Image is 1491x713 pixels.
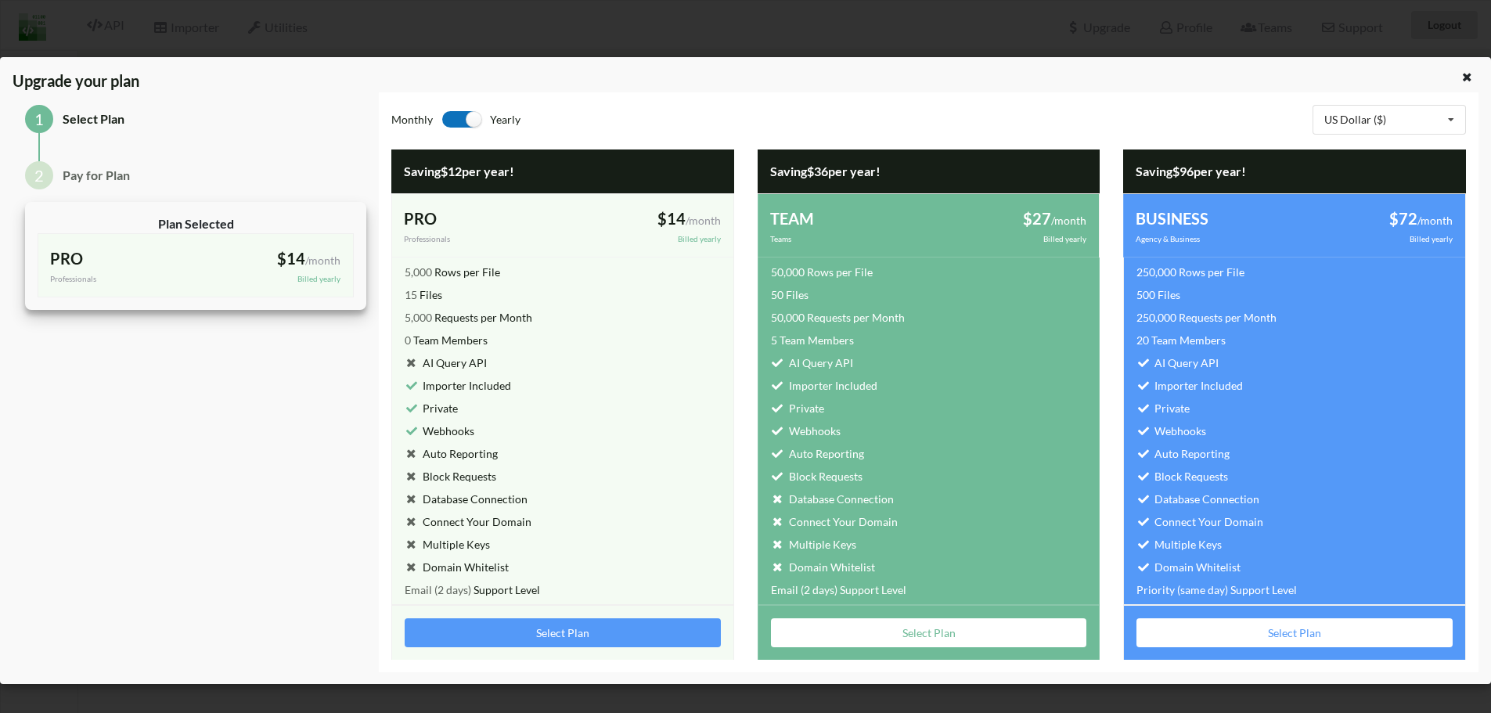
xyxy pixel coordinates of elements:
[1136,582,1297,598] div: Support Level
[391,111,433,137] div: Monthly
[405,582,540,598] div: Support Level
[1136,333,1149,347] span: 20
[1172,164,1194,178] b: $96
[771,309,905,326] div: Requests per Month
[1136,559,1241,575] div: Domain Whitelist
[63,167,130,182] span: Pay for Plan
[404,233,562,245] div: Professionals
[771,618,1087,647] button: Select Plan
[1136,207,1294,230] div: BUSINESS
[770,233,928,245] div: Teams
[405,355,487,371] div: AI Query API
[1123,149,1466,193] div: Saving per year!
[405,288,417,301] span: 15
[771,311,805,324] span: 50,000
[771,583,837,596] span: Email (2 days)
[490,111,928,137] div: Yearly
[1136,265,1176,279] span: 250,000
[405,513,531,530] div: Connect Your Domain
[771,536,856,553] div: Multiple Keys
[686,214,721,227] span: /month
[771,582,906,598] div: Support Level
[1136,468,1228,484] div: Block Requests
[50,247,196,270] div: PRO
[563,233,721,245] div: Billed yearly
[771,513,898,530] div: Connect Your Domain
[1417,214,1453,227] span: /month
[1136,445,1230,462] div: Auto Reporting
[404,207,562,230] div: PRO
[1136,618,1453,647] button: Select Plan
[1136,513,1263,530] div: Connect Your Domain
[1136,423,1206,439] div: Webhooks
[13,71,139,103] span: Upgrade your plan
[1389,209,1417,228] span: $72
[1051,214,1086,227] span: /month
[405,332,488,348] div: Team Members
[1136,377,1243,394] div: Importer Included
[1023,209,1051,228] span: $27
[771,468,863,484] div: Block Requests
[196,273,341,285] div: Billed yearly
[25,105,53,133] div: 1
[63,111,124,126] span: Select Plan
[771,265,805,279] span: 50,000
[1136,233,1294,245] div: Agency & Business
[38,214,354,233] div: Plan Selected
[405,333,411,347] span: 0
[771,491,894,507] div: Database Connection
[771,445,864,462] div: Auto Reporting
[1136,309,1277,326] div: Requests per Month
[770,207,928,230] div: TEAM
[405,286,442,303] div: Files
[771,333,777,347] span: 5
[405,400,458,416] div: Private
[405,311,432,324] span: 5,000
[405,264,500,280] div: Rows per File
[771,288,783,301] span: 50
[1136,288,1155,301] span: 500
[1136,491,1259,507] div: Database Connection
[1295,233,1453,245] div: Billed yearly
[405,468,496,484] div: Block Requests
[807,164,828,178] b: $36
[657,209,686,228] span: $14
[25,161,53,189] div: 2
[405,377,511,394] div: Importer Included
[1136,536,1222,553] div: Multiple Keys
[305,254,340,267] span: /month
[928,233,1086,245] div: Billed yearly
[1136,264,1244,280] div: Rows per File
[1136,311,1176,324] span: 250,000
[1136,583,1228,596] span: Priority (same day)
[405,445,498,462] div: Auto Reporting
[405,265,432,279] span: 5,000
[405,536,490,553] div: Multiple Keys
[405,559,509,575] div: Domain Whitelist
[441,164,462,178] b: $12
[405,491,528,507] div: Database Connection
[405,583,471,596] span: Email (2 days)
[277,249,305,268] span: $14
[771,286,809,303] div: Files
[405,423,474,439] div: Webhooks
[758,149,1100,193] div: Saving per year!
[771,377,877,394] div: Importer Included
[1136,332,1226,348] div: Team Members
[405,618,721,647] button: Select Plan
[1136,400,1190,416] div: Private
[405,309,532,326] div: Requests per Month
[50,273,196,285] div: Professionals
[391,149,734,193] div: Saving per year!
[771,559,875,575] div: Domain Whitelist
[771,332,854,348] div: Team Members
[1136,355,1219,371] div: AI Query API
[771,264,873,280] div: Rows per File
[771,423,841,439] div: Webhooks
[771,400,824,416] div: Private
[771,355,853,371] div: AI Query API
[1324,114,1386,125] div: US Dollar ($)
[1136,286,1180,303] div: Files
